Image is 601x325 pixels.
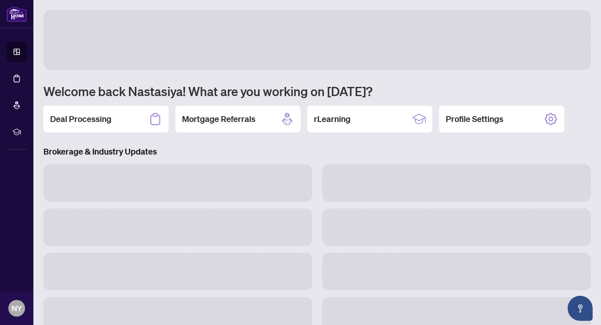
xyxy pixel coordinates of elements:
[12,302,22,314] span: NY
[7,6,27,22] img: logo
[43,83,591,99] h1: Welcome back Nastasiya! What are you working on [DATE]?
[182,113,255,125] h2: Mortgage Referrals
[314,113,351,125] h2: rLearning
[568,296,593,321] button: Open asap
[43,146,591,157] h3: Brokerage & Industry Updates
[50,113,111,125] h2: Deal Processing
[446,113,503,125] h2: Profile Settings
